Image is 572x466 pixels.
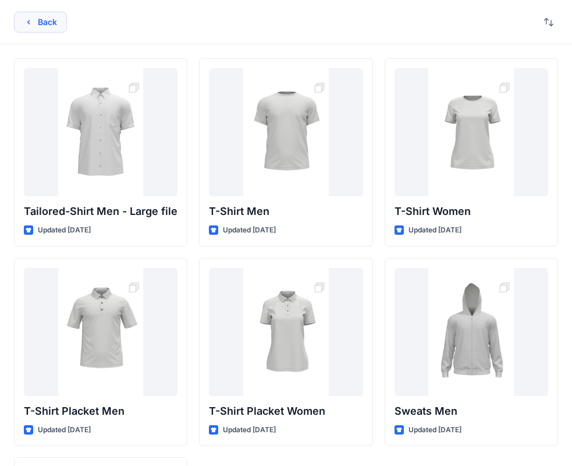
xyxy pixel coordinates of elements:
[38,224,91,236] p: Updated [DATE]
[209,268,363,396] a: T-Shirt Placket Women
[38,424,91,436] p: Updated [DATE]
[395,68,548,196] a: T-Shirt Women
[209,203,363,220] p: T-Shirt Men
[223,424,276,436] p: Updated [DATE]
[395,268,548,396] a: Sweats Men
[209,403,363,419] p: T-Shirt Placket Women
[395,403,548,419] p: Sweats Men
[24,268,177,396] a: T-Shirt Placket Men
[408,424,461,436] p: Updated [DATE]
[223,224,276,236] p: Updated [DATE]
[395,203,548,220] p: T-Shirt Women
[24,68,177,196] a: Tailored-Shirt Men - Large file
[24,203,177,220] p: Tailored-Shirt Men - Large file
[408,224,461,236] p: Updated [DATE]
[209,68,363,196] a: T-Shirt Men
[14,12,67,33] button: Back
[24,403,177,419] p: T-Shirt Placket Men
